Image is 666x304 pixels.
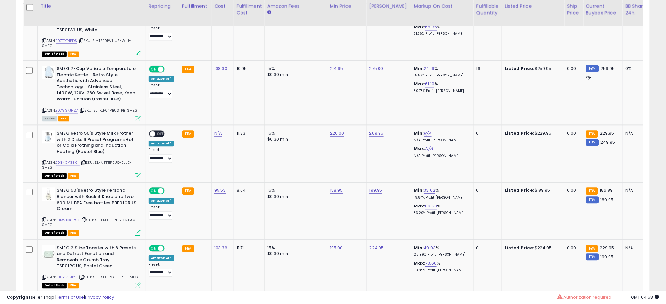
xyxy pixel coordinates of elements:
a: 95.53 [214,187,226,194]
p: 30.73% Profit [PERSON_NAME] [414,89,469,93]
a: 61.10 [425,81,435,87]
a: B07TYT4PDS [56,38,77,44]
div: Ship Price [567,2,580,16]
div: Amazon AI * [149,76,174,82]
span: FBA [58,116,69,121]
span: 2025-10-9 04:58 GMT [631,294,659,300]
div: % [414,187,469,200]
span: | SKU: SL-TSF01PGUS-PG-SMEG [79,274,138,280]
div: Title [40,2,143,9]
div: [PERSON_NAME] [369,2,408,9]
div: Fulfillment Cost [237,2,262,16]
div: Preset: [149,205,174,220]
div: Preset: [149,26,174,41]
div: % [414,81,469,93]
span: ON [150,245,158,251]
div: 0.00 [567,187,578,193]
div: $0.30 min [267,72,322,77]
b: SMEG 2 Slice Toaster with 6 Presets and Defrost Function and Removable Crumb Tray TSF01PGUS, Past... [57,245,137,271]
div: % [414,245,469,257]
a: Terms of Use [56,294,84,300]
p: 31.36% Profit [PERSON_NAME] [414,32,469,36]
a: 24.19 [424,65,435,72]
small: FBM [586,196,599,203]
span: | SKU: SL-PBF01CRUS-CREAM-SMEG [42,217,138,227]
b: Listed Price: [505,187,535,193]
span: ON [150,188,158,194]
a: B0BWKX8RSZ [56,217,80,223]
div: 15% [267,187,322,193]
b: SMEG 50's Retro Style Personal Blender with Backlit Knob and Two 600 ML BPA Free bottles PBF01CRU... [57,187,137,213]
div: Amazon AI * [149,255,174,261]
b: Min: [414,245,424,251]
div: 8.04 [237,187,260,193]
a: B07937JHZ7 [56,108,78,113]
a: 73.66 [425,260,437,267]
div: BB Share 24h. [625,2,649,16]
div: 11.33 [237,130,260,136]
b: SMEG 7-Cup Variable Temperature Electric Kettle - Retro Style Aesthetic with Advanced Technology ... [57,66,137,104]
small: FBM [586,65,599,72]
img: 31xnGTL3L5L._SL40_.jpg [42,66,55,79]
p: 33.85% Profit [PERSON_NAME] [414,268,469,272]
span: OFF [164,66,174,72]
span: OFF [164,188,174,194]
small: FBA [586,187,598,195]
img: 21NljqkO+bL._SL40_.jpg [42,187,55,201]
img: 31HnXOu42OL._SL40_.jpg [42,130,55,143]
span: 229.95 [600,130,614,136]
small: FBA [586,130,598,138]
small: FBA [182,245,194,252]
div: 10.95 [237,66,260,72]
small: Amazon Fees. [267,9,271,15]
span: FBA [68,283,79,288]
span: 229.95 [600,245,614,251]
b: Listed Price: [505,130,535,136]
div: 0.00 [567,245,578,251]
small: FBA [182,130,194,138]
a: 138.30 [214,65,227,72]
div: Amazon AI * [149,198,174,204]
b: SMEG Retro 50's Style Milk Frother with 2 Disks 6 Preset Programs Hot or Cold Frothing and Induct... [57,130,137,156]
div: ASIN: [42,187,141,235]
b: Max: [414,260,425,266]
small: FBA [182,66,194,73]
div: Preset: [149,148,174,163]
div: $0.30 min [267,136,322,142]
div: % [414,260,469,272]
div: 0.00 [567,130,578,136]
div: Min Price [330,2,364,9]
div: 15% [267,66,322,72]
div: seller snap | | [7,294,114,301]
div: $0.30 min [267,194,322,200]
span: | SKU: SL-KLF04PBUS-PB-SMEG [79,108,138,113]
span: All listings that are currently out of stock and unavailable for purchase on Amazon [42,230,67,236]
p: 15.57% Profit [PERSON_NAME] [414,73,469,78]
div: N/A [625,245,647,251]
div: Preset: [149,262,174,277]
strong: Copyright [7,294,31,300]
div: $0.30 min [267,251,322,257]
a: 269.95 [369,130,384,137]
a: 214.95 [330,65,343,72]
div: Amazon Fees [267,2,324,9]
div: N/A [625,187,647,193]
small: FBA [586,245,598,252]
a: 103.36 [214,245,227,251]
div: Amazon AI * [149,141,174,146]
span: 189.95 [601,197,614,203]
span: OFF [155,131,166,137]
span: FBA [68,230,79,236]
b: Min: [414,130,424,136]
span: OFF [164,245,174,251]
a: B00ZVCJ1YS [56,274,78,280]
a: 220.00 [330,130,344,137]
div: ASIN: [42,66,141,120]
a: 158.95 [330,187,343,194]
div: ASIN: [42,130,141,178]
a: 33.02 [424,187,436,194]
span: | SKU: SL-TSF01WHUS-WHI-SMEG [42,38,131,48]
a: 65.36 [425,24,437,30]
b: Listed Price: [505,245,535,251]
div: 0.00 [567,66,578,72]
